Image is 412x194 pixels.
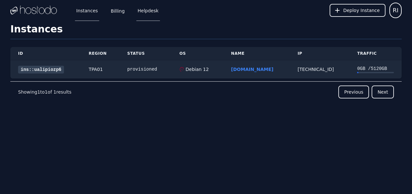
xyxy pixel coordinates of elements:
img: Logo [10,6,57,15]
div: TPA01 [89,66,112,73]
th: IP [290,47,349,60]
th: Status [120,47,172,60]
p: Showing to of results [18,89,71,95]
th: OS [172,47,223,60]
button: Deploy Instance [330,4,386,17]
span: 1 [45,89,48,95]
h1: Instances [10,23,402,39]
span: RI [393,6,398,15]
button: Previous [338,86,369,98]
div: [TECHNICAL_ID] [298,66,342,73]
a: ins::ualipiozp6 [18,66,64,74]
button: Next [372,86,394,98]
span: 1 [37,89,40,95]
th: Traffic [349,47,402,60]
span: Deploy Instance [343,7,380,14]
img: Debian 12 [179,67,184,72]
nav: Pagination [10,81,402,102]
div: 0 GB / 5120 GB [357,65,394,72]
span: 1 [53,89,56,95]
th: ID [10,47,81,60]
button: User menu [389,3,402,18]
div: provisioned [127,66,164,73]
th: Region [81,47,120,60]
a: [DOMAIN_NAME] [231,67,273,72]
div: Debian 12 [184,66,209,73]
th: Name [223,47,290,60]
